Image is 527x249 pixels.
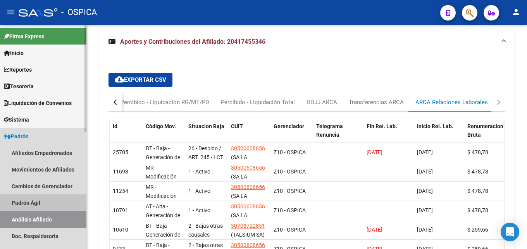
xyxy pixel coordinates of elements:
span: 30500608656 [231,145,265,151]
span: Telegrama Renuncia [316,123,343,138]
mat-icon: person [511,7,521,17]
span: Fin Rel. Lab. [367,123,397,129]
span: [DATE] [417,168,433,175]
span: Padrón [4,132,29,141]
button: Exportar CSV [108,73,172,87]
span: Inicio Rel. Lab. [417,123,453,129]
span: $ 478,78 [467,149,488,155]
span: MR - Modificación de datos en la relación CUIT –CUIL [146,165,182,206]
span: 10510 [113,227,128,233]
span: 26 - Despido / ART. 245 - LCT [188,145,223,160]
span: Z10 - OSPICA [274,149,306,155]
datatable-header-cell: Telegrama Renuncia [313,118,363,152]
div: Percibido - Liquidación RG/MT/PD [121,98,209,106]
span: MR - Modificación de datos en la relación CUIT –CUIL [146,184,182,225]
datatable-header-cell: Situacion Baja [185,118,228,152]
span: 30708722851 [231,223,265,229]
span: Firma Express [4,32,44,41]
span: CUIT [231,123,243,129]
span: Exportar CSV [115,76,166,83]
span: 11254 [113,188,128,194]
span: 30500608656 [231,184,265,190]
mat-icon: cloud_download [115,75,124,84]
datatable-header-cell: CUIT [228,118,270,152]
mat-icon: menu [6,7,15,17]
mat-expansion-panel-header: Aportes y Contribuciones del Afiliado: 20417455346 [99,29,515,54]
span: - OSPICA [61,4,97,21]
span: Gerenciador [274,123,304,129]
span: 1 - Activo [188,207,210,213]
span: Inicio [4,49,24,57]
span: 25705 [113,149,128,155]
span: $ 478,78 [467,207,488,213]
div: Percibido - Liquidación Total [221,98,295,106]
div: Transferencias ARCA [349,98,404,106]
div: DDJJ ARCA [307,98,337,106]
span: (SA LA HISPANO ARGENTINA CURTIEMBRE Y CHAROLERIA) [231,173,266,224]
span: (SA LA HISPANO ARGENTINA CURTIEMBRE Y CHAROLERIA) [231,154,266,204]
datatable-header-cell: Fin Rel. Lab. [363,118,414,152]
span: $ 259,66 [467,227,488,233]
span: Z10 - OSPICA [274,188,306,194]
span: BT - Baja - Generación de Clave [146,223,180,247]
span: AT - Alta - Generación de clave [146,203,180,227]
div: ARCA Relaciones Laborales [415,98,488,106]
span: [DATE] [417,149,433,155]
span: Z10 - OSPICA [274,168,306,175]
span: 30500608656 [231,203,265,210]
span: $ 478,78 [467,188,488,194]
span: [DATE] [367,149,382,155]
span: id [113,123,117,129]
span: 2 - Bajas otras causales [188,223,223,238]
span: 30500608656 [231,165,265,171]
span: [DATE] [417,207,433,213]
datatable-header-cell: Gerenciador [270,118,313,152]
div: Open Intercom Messenger [501,223,519,241]
span: 11698 [113,168,128,175]
span: $ 478,78 [467,168,488,175]
datatable-header-cell: Código Mov. [143,118,185,152]
span: Sistema [4,115,29,124]
span: [DATE] [417,227,433,233]
datatable-header-cell: Renumeracion Bruta [464,118,507,152]
span: BT - Baja - Generación de Clave [146,145,180,169]
span: (TALSIUM SA) [231,232,265,238]
span: Liquidación de Convenios [4,99,72,107]
span: 1 - Activo [188,168,210,175]
span: 30500608656 [231,242,265,248]
span: Tesorería [4,82,34,91]
span: Z10 - OSPICA [274,227,306,233]
span: Aportes y Contribuciones del Afiliado: 20417455346 [120,38,265,45]
span: Z10 - OSPICA [274,207,306,213]
span: (SA LA HISPANO ARGENTINA CURTIEMBRE Y CHAROLERIA) [231,193,266,243]
span: Código Mov. [146,123,176,129]
span: Reportes [4,65,32,74]
datatable-header-cell: id [110,118,143,152]
span: [DATE] [367,227,382,233]
span: [DATE] [417,188,433,194]
datatable-header-cell: Inicio Rel. Lab. [414,118,464,152]
span: 1 - Activo [188,188,210,194]
span: 10791 [113,207,128,213]
span: Situacion Baja [188,123,224,129]
span: Renumeracion Bruta [467,123,503,138]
